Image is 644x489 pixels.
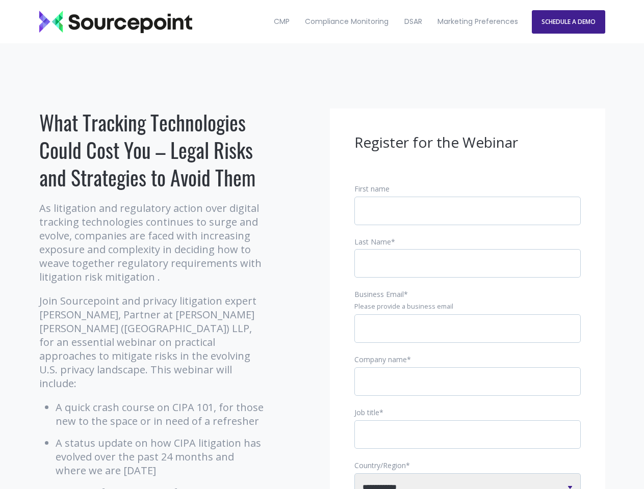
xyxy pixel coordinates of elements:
[354,133,581,152] h3: Register for the Webinar
[39,11,192,33] img: Sourcepoint_logo_black_transparent (2)-2
[56,436,266,477] li: A status update on how CIPA litigation has evolved over the past 24 months and where we are [DATE]
[39,201,266,284] p: As litigation and regulatory action over digital tracking technologies continues to surge and evo...
[354,460,406,470] span: Country/Region
[532,10,605,34] a: SCHEDULE A DEMO
[354,302,581,311] legend: Please provide a business email
[354,355,407,364] span: Company name
[354,237,391,247] span: Last Name
[354,184,390,194] span: First name
[39,294,266,390] p: Join Sourcepoint and privacy litigation expert [PERSON_NAME], Partner at [PERSON_NAME] [PERSON_NA...
[354,289,404,299] span: Business Email
[39,108,266,191] h1: What Tracking Technologies Could Cost You – Legal Risks and Strategies to Avoid Them
[354,407,379,417] span: Job title
[56,400,266,428] li: A quick crash course on CIPA 101, for those new to the space or in need of a refresher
